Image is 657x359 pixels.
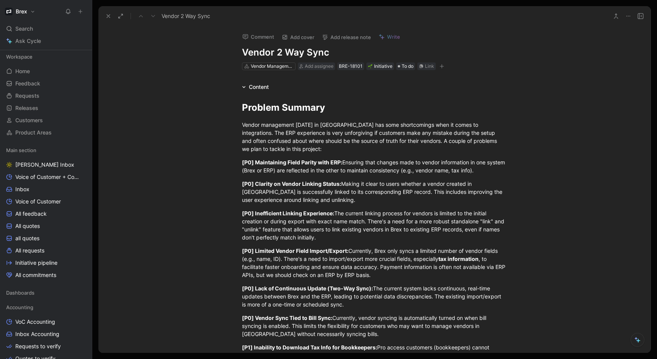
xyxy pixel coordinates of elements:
[387,33,400,40] span: Write
[242,210,506,241] span: The current linking process for vendors is limited to the initial creation or during export with ...
[78,161,86,169] button: View actions
[242,248,499,262] span: Currently, Brex only syncs a limited number of vendor fields (e.g., name, ID). There's a need to ...
[368,62,392,70] div: Initiative
[15,234,39,242] span: all quotes
[242,46,507,59] h1: Vendor 2 Way Sync
[242,248,348,254] span: [P0] Limited Vendor Field Import/Export:
[3,90,89,102] a: Requests
[15,116,43,124] span: Customers
[242,344,377,351] span: [P1] Inability to Download Tax Info for Bookkeepers:
[5,8,13,15] img: Brex
[78,222,86,230] button: View actions
[15,67,30,75] span: Home
[3,245,89,256] a: All requests
[396,62,415,70] div: To do
[3,51,89,62] div: Workspace
[242,210,334,216] span: [P0] Inefficient Linking Experience:
[242,180,504,203] span: Making it clear to users whether a vendor created in [GEOGRAPHIC_DATA] is successfully linked to ...
[251,62,294,70] div: Vendor Management
[239,31,278,42] button: Comment
[3,102,89,114] a: Releases
[15,129,52,136] span: Product Areas
[78,318,86,326] button: View actions
[3,78,89,89] a: Feedback
[402,62,413,70] span: To do
[3,220,89,232] a: All quotes
[15,161,74,169] span: [PERSON_NAME] Inbox
[319,32,374,43] button: Add release note
[242,121,498,152] span: Vendor management [DATE] in [GEOGRAPHIC_DATA] has some shortcomings when it comes to integrations...
[15,36,41,46] span: Ask Cycle
[3,287,89,301] div: Dashboards
[15,330,59,338] span: Inbox Accounting
[78,271,86,279] button: View actions
[3,208,89,220] a: All feedback
[78,259,86,267] button: View actions
[242,102,325,113] span: Problem Summary
[3,23,89,34] div: Search
[242,314,507,338] div: Currently, vendor syncing is automatically turned on when bill syncing is enabled. This limits th...
[3,341,89,352] a: Requests to verify
[15,222,40,230] span: All quotes
[242,159,507,174] span: Ensuring that changes made to vendor information in one system (Brex or ERP) are reflected in the...
[3,287,89,298] div: Dashboards
[78,210,86,218] button: View actions
[425,62,434,70] div: Link
[15,198,61,205] span: Voice of Customer
[3,184,89,195] a: Inbox
[3,159,89,170] a: [PERSON_NAME] Inbox
[375,31,404,42] button: Write
[438,256,479,262] span: tax information
[242,180,341,187] span: [P0] Clarity on Vendor Linking Status:
[15,271,56,279] span: All commitments
[3,127,89,138] a: Product Areas
[3,302,89,313] div: Accounting
[3,269,89,281] a: All commitments
[15,210,47,218] span: All feedback
[3,35,89,47] a: Ask Cycle
[82,173,89,181] button: View actions
[78,234,86,242] button: View actions
[6,289,34,297] span: Dashboards
[242,284,507,308] div: The current system lacks continuous, real-time updates between Brex and the ERP, leading to poten...
[3,66,89,77] a: Home
[6,303,33,311] span: Accounting
[242,315,332,321] strong: [P0] Vendor Sync Tied to Bill Sync:
[15,343,61,350] span: Requests to verify
[249,82,269,92] div: Content
[339,62,363,70] div: BRE-18101
[15,80,40,87] span: Feedback
[6,146,36,154] span: Main section
[15,24,33,33] span: Search
[3,115,89,126] a: Customers
[3,328,89,340] a: Inbox Accounting
[242,285,373,292] strong: [P0] Lack of Continuous Update (Two-Way Sync):
[15,185,29,193] span: Inbox
[78,247,86,254] button: View actions
[3,6,37,17] button: BrexBrex
[78,185,86,193] button: View actions
[3,144,89,156] div: Main section
[162,11,210,21] span: Vendor 2 Way Sync
[3,257,89,269] a: Initiative pipeline
[15,104,38,112] span: Releases
[305,63,333,69] span: Add assignee
[78,198,86,205] button: View actions
[16,8,27,15] h1: Brex
[239,82,272,92] div: Content
[278,32,318,43] button: Add cover
[3,171,89,183] a: Voice of Customer + Commercial NRR Feedback
[15,247,44,254] span: All requests
[242,159,342,166] span: [P0] Maintaining Field Parity with ERP:
[368,64,373,69] img: 🌱
[15,173,82,181] span: Voice of Customer + Commercial NRR Feedback
[242,256,507,278] span: , to facilitate faster onboarding and ensure data accuracy. Payment information is often not avai...
[15,318,55,326] span: VoC Accounting
[366,62,394,70] div: 🌱Initiative
[3,316,89,328] a: VoC Accounting
[3,196,89,207] a: Voice of Customer
[78,330,86,338] button: View actions
[6,53,33,61] span: Workspace
[3,233,89,244] a: all quotes
[15,259,57,267] span: Initiative pipeline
